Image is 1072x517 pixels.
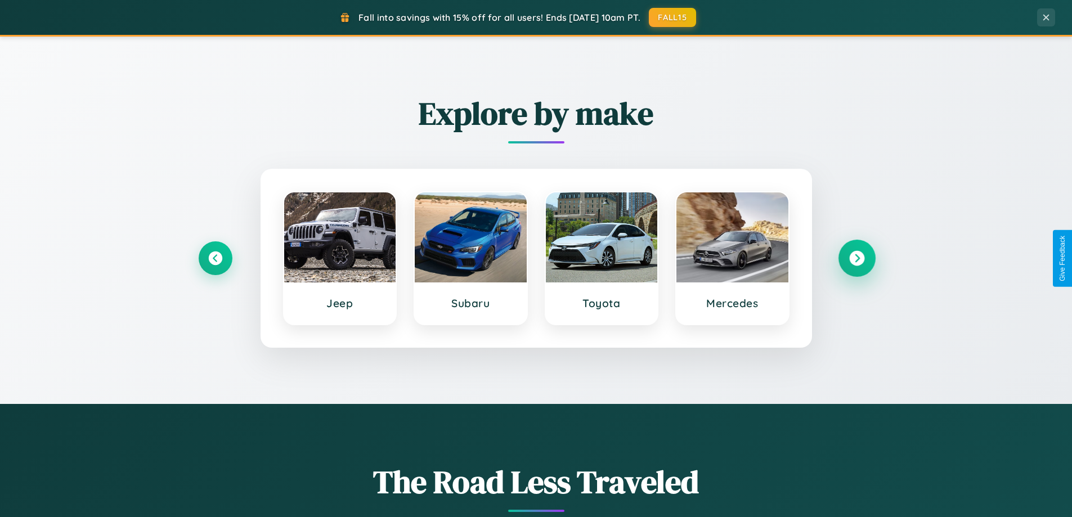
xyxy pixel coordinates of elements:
[426,296,515,310] h3: Subaru
[199,92,874,135] h2: Explore by make
[688,296,777,310] h3: Mercedes
[649,8,696,27] button: FALL15
[295,296,385,310] h3: Jeep
[557,296,647,310] h3: Toyota
[358,12,640,23] span: Fall into savings with 15% off for all users! Ends [DATE] 10am PT.
[1058,236,1066,281] div: Give Feedback
[199,460,874,503] h1: The Road Less Traveled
